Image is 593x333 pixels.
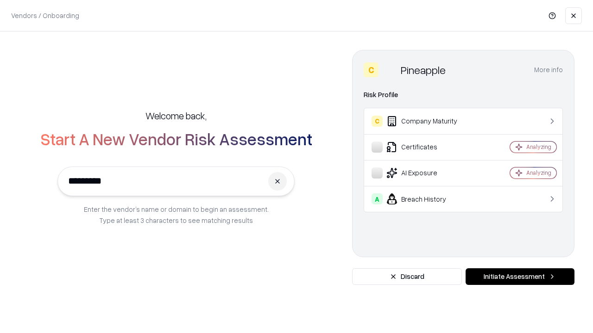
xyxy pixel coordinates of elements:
[11,11,79,20] p: Vendors / Onboarding
[466,268,574,285] button: Initiate Assessment
[40,129,312,148] h2: Start A New Vendor Risk Assessment
[526,143,551,151] div: Analyzing
[372,193,482,204] div: Breach History
[372,193,383,204] div: A
[372,142,482,153] div: Certificates
[364,62,379,77] div: C
[145,109,207,122] h5: Welcome back,
[534,62,563,78] button: More info
[372,116,482,127] div: Company Maturity
[84,203,269,226] p: Enter the vendor’s name or domain to begin an assessment. Type at least 3 characters to see match...
[372,167,482,179] div: AI Exposure
[382,62,397,77] img: Pineapple
[352,268,462,285] button: Discard
[401,62,446,77] div: Pineapple
[526,169,551,177] div: Analyzing
[364,89,563,100] div: Risk Profile
[372,116,383,127] div: C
